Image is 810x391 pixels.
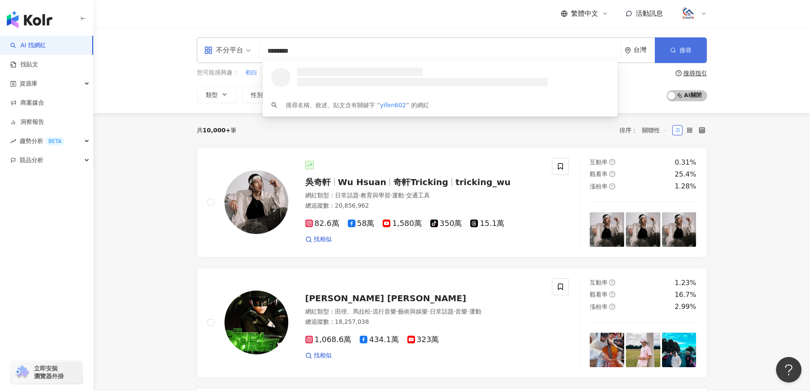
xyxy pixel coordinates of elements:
span: 競品分析 [20,151,43,170]
span: 運動 [469,308,481,315]
span: 藝術與娛樂 [398,308,428,315]
span: · [467,308,469,315]
span: 1,580萬 [383,219,422,228]
span: 初白 [245,68,257,77]
img: post-image [590,333,624,367]
span: · [396,308,398,315]
div: 0.31% [675,158,696,167]
span: 趨勢分析 [20,131,65,151]
div: 共 筆 [197,127,237,134]
span: 15.1萬 [470,219,504,228]
img: chrome extension [14,365,30,379]
span: 漲粉率 [590,183,608,190]
span: 活動訊息 [636,9,663,17]
span: appstore [204,46,213,54]
span: 您可能感興趣： [197,68,239,77]
a: 找相似 [305,351,332,360]
span: · [454,308,455,315]
span: 互動率 [590,279,608,286]
img: post-image [662,333,696,367]
div: 搜尋指引 [683,70,707,77]
div: 網紅類型 ： [305,308,542,316]
a: 找相似 [305,235,332,244]
div: 1.28% [675,182,696,191]
span: 類型 [206,91,218,98]
span: 350萬 [430,219,462,228]
div: 網紅類型 ： [305,191,542,200]
span: 82.6萬 [305,219,339,228]
a: chrome extension立即安裝 瀏覽器外掛 [11,361,82,384]
img: KOL Avatar [225,291,288,354]
span: 吳奇軒 [305,177,331,187]
div: 25.4% [675,170,696,179]
a: KOL Avatar吳奇軒Wu Hsuan奇軒Trickingtricking_wu網紅類型：日常話題·教育與學習·運動·交通工具總追蹤數：20,856,96282.6萬58萬1,580萬350... [197,147,707,257]
a: searchAI 找網紅 [10,41,46,50]
div: 總追蹤數 ： 20,856,962 [305,202,542,210]
img: post-image [626,333,660,367]
span: question-circle [676,70,682,76]
span: 日常話題 [430,308,454,315]
span: 資源庫 [20,74,37,93]
span: 交通工具 [406,192,430,199]
div: 搜尋名稱、敘述、貼文含有關鍵字 “ ” 的網紅 [286,100,429,110]
span: 觀看率 [590,171,608,177]
span: question-circle [609,171,615,177]
a: KOL Avatar[PERSON_NAME] [PERSON_NAME]網紅類型：田徑、馬拉松·流行音樂·藝術與娛樂·日常話題·音樂·運動總追蹤數：18,257,0381,068.6萬434.... [197,268,707,378]
span: · [359,192,361,199]
button: 搜尋 [655,37,707,63]
img: KOL Avatar [225,170,288,234]
span: 繁體中文 [571,9,598,18]
span: Wu Hsuan [338,177,387,187]
span: question-circle [609,280,615,285]
span: 觀看率 [590,291,608,298]
span: 立即安裝 瀏覽器外掛 [34,365,64,380]
span: 田徑、馬拉松 [335,308,371,315]
button: 類型 [197,86,237,103]
div: 不分平台 [204,43,243,57]
span: 日常話題 [335,192,359,199]
span: 434.1萬 [360,335,399,344]
span: 奇軒Tricking [393,177,448,187]
div: 2.99% [675,302,696,311]
iframe: Help Scout Beacon - Open [776,357,801,382]
img: post-image [626,212,660,247]
span: · [404,192,406,199]
img: logo.png [680,6,696,22]
div: 16.7% [675,290,696,300]
span: [PERSON_NAME] [PERSON_NAME] [305,293,466,303]
span: · [428,308,429,315]
div: 排序： [620,123,672,137]
a: 找貼文 [10,60,38,69]
span: · [371,308,372,315]
span: yifen602 [380,102,406,108]
span: 10,000+ [203,127,231,134]
div: 總追蹤數 ： 18,257,038 [305,318,542,326]
span: 性別 [251,91,263,98]
span: · [390,192,392,199]
span: 關聯性 [642,123,668,137]
span: 流行音樂 [372,308,396,315]
span: 漲粉率 [590,303,608,310]
span: question-circle [609,291,615,297]
span: 互動率 [590,159,608,166]
span: rise [10,138,16,144]
div: 1.23% [675,278,696,288]
button: 性別 [242,86,282,103]
img: logo [7,11,52,28]
span: 1,068.6萬 [305,335,352,344]
div: 台灣 [634,46,655,54]
span: tricking_wu [455,177,511,187]
span: 58萬 [348,219,375,228]
span: environment [625,47,631,54]
div: BETA [45,137,65,146]
span: question-circle [609,183,615,189]
span: 教育與學習 [361,192,390,199]
a: 商案媒合 [10,99,44,107]
span: 搜尋 [679,47,691,54]
span: 音樂 [455,308,467,315]
span: question-circle [609,159,615,165]
img: post-image [590,212,624,247]
img: post-image [662,212,696,247]
span: 323萬 [407,335,439,344]
span: 運動 [392,192,404,199]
